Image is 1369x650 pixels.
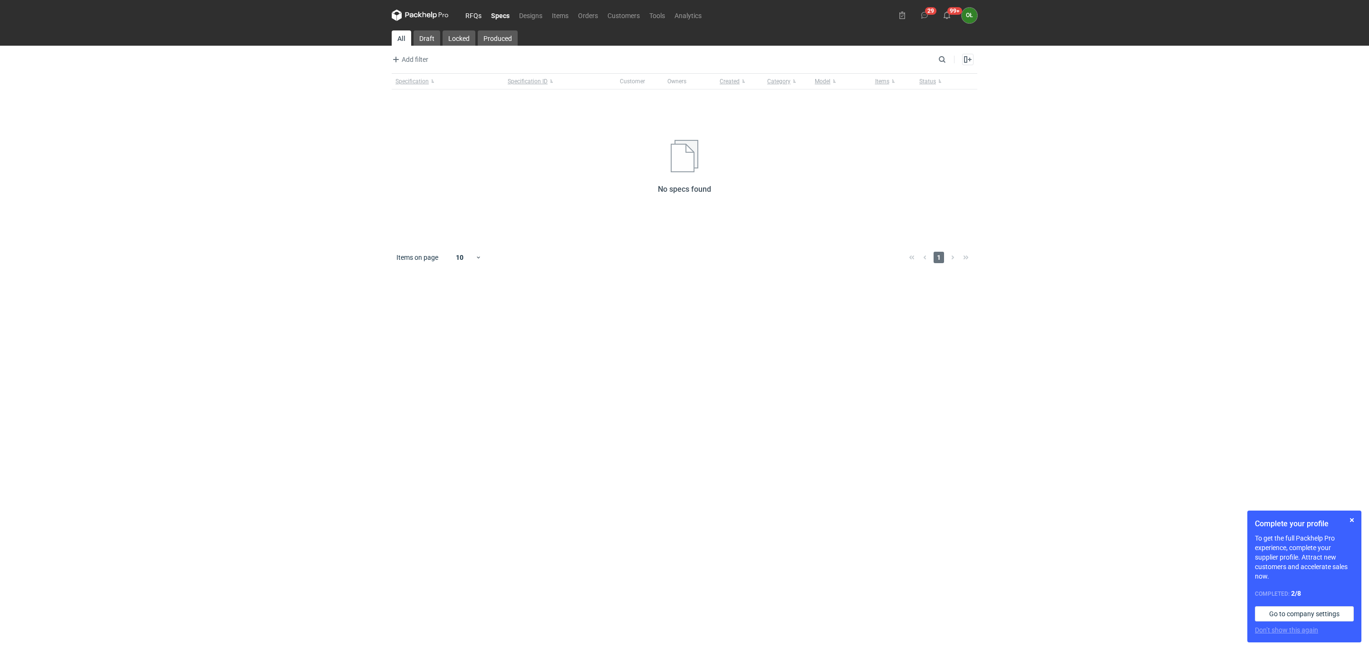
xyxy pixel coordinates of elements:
a: Designs [514,10,547,21]
a: Locked [443,30,475,46]
button: 99+ [939,8,954,23]
span: Add filter [390,54,428,65]
span: Items on page [396,253,438,262]
a: Analytics [670,10,706,21]
button: Add filter [390,54,429,65]
a: Produced [478,30,518,46]
div: Olga Łopatowicz [962,8,977,23]
div: Completed: [1255,589,1354,599]
div: 10 [444,251,475,264]
button: Don’t show this again [1255,625,1318,635]
svg: Packhelp Pro [392,10,449,21]
input: Search [936,54,967,65]
a: All [392,30,411,46]
button: 29 [917,8,932,23]
strong: 2 / 8 [1291,590,1301,597]
a: Orders [573,10,603,21]
button: OŁ [962,8,977,23]
a: Items [547,10,573,21]
p: To get the full Packhelp Pro experience, complete your supplier profile. Attract new customers an... [1255,533,1354,581]
a: Go to company settings [1255,606,1354,621]
span: 1 [934,252,944,263]
a: Tools [645,10,670,21]
button: Skip for now [1346,514,1358,526]
h2: No specs found [658,184,711,195]
h1: Complete your profile [1255,518,1354,530]
a: Specs [486,10,514,21]
a: Customers [603,10,645,21]
a: RFQs [461,10,486,21]
a: Draft [414,30,440,46]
